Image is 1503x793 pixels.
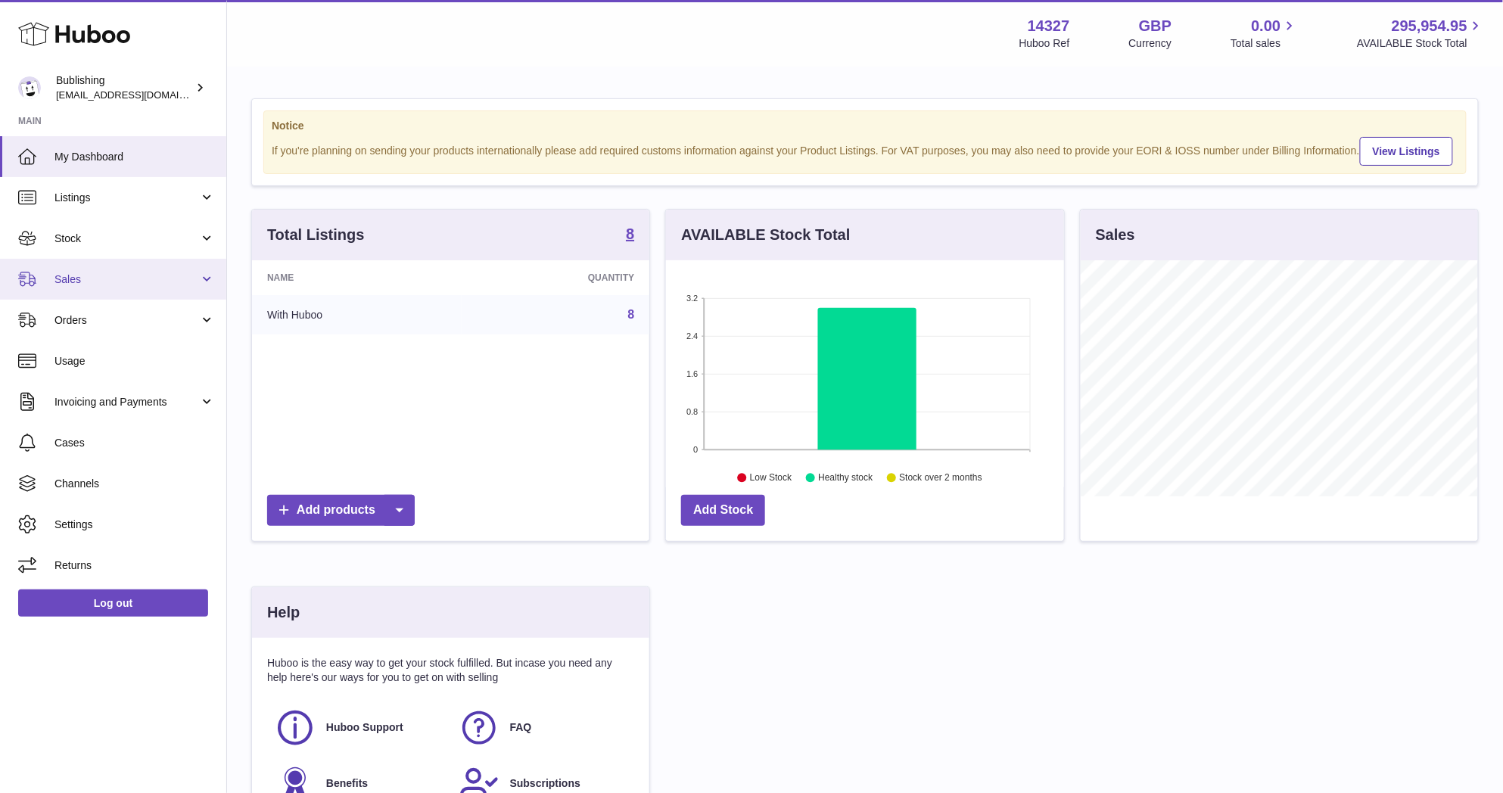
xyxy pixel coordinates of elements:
a: View Listings [1360,137,1453,166]
a: Huboo Support [275,707,443,748]
span: Usage [54,354,215,369]
a: 8 [627,308,634,321]
p: Huboo is the easy way to get your stock fulfilled. But incase you need any help here's our ways f... [267,656,634,685]
text: 0 [694,445,699,454]
text: Stock over 2 months [900,473,982,484]
text: Low Stock [750,473,792,484]
img: maricar@bublishing.com [18,76,41,99]
span: 0.00 [1252,16,1281,36]
h3: Help [267,602,300,623]
span: Benefits [326,776,368,791]
span: Sales [54,272,199,287]
span: Stock [54,232,199,246]
div: Huboo Ref [1019,36,1070,51]
span: My Dashboard [54,150,215,164]
text: Healthy stock [819,473,874,484]
strong: GBP [1139,16,1172,36]
a: 8 [626,226,634,244]
div: Bublishing [56,73,192,102]
span: Subscriptions [510,776,580,791]
text: 1.6 [687,369,699,378]
a: Add products [267,495,415,526]
text: 3.2 [687,294,699,303]
span: 295,954.95 [1392,16,1467,36]
strong: Notice [272,119,1458,133]
span: Returns [54,558,215,573]
span: AVAILABLE Stock Total [1357,36,1485,51]
a: Log out [18,589,208,617]
div: Currency [1129,36,1172,51]
span: Cases [54,436,215,450]
a: 295,954.95 AVAILABLE Stock Total [1357,16,1485,51]
text: 0.8 [687,407,699,416]
span: [EMAIL_ADDRESS][DOMAIN_NAME] [56,89,222,101]
td: With Huboo [252,295,462,334]
th: Name [252,260,462,295]
h3: Sales [1096,225,1135,245]
h3: Total Listings [267,225,365,245]
a: FAQ [459,707,627,748]
div: If you're planning on sending your products internationally please add required customs informati... [272,135,1458,166]
th: Quantity [462,260,649,295]
span: Channels [54,477,215,491]
span: Huboo Support [326,720,403,735]
span: Orders [54,313,199,328]
a: Add Stock [681,495,765,526]
text: 2.4 [687,331,699,341]
strong: 14327 [1028,16,1070,36]
span: Listings [54,191,199,205]
span: Settings [54,518,215,532]
a: 0.00 Total sales [1231,16,1298,51]
span: Total sales [1231,36,1298,51]
span: Invoicing and Payments [54,395,199,409]
h3: AVAILABLE Stock Total [681,225,850,245]
strong: 8 [626,226,634,241]
span: FAQ [510,720,532,735]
